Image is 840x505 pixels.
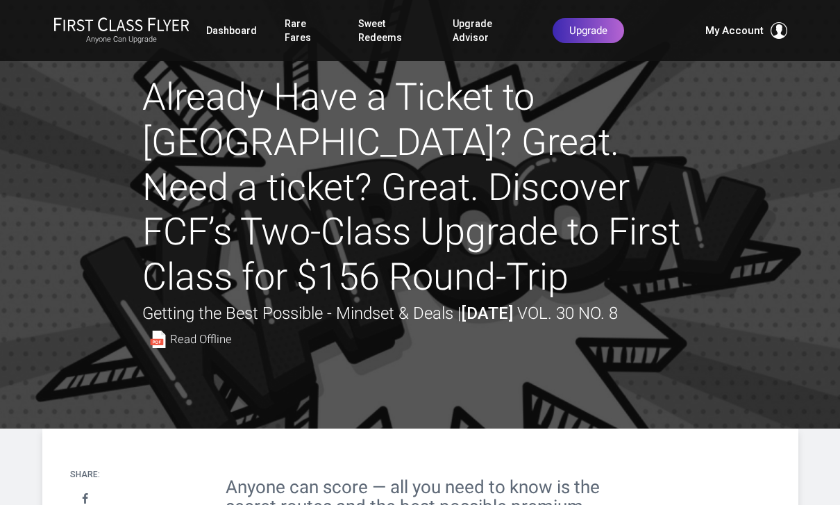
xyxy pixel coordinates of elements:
span: Vol. 30 No. 8 [517,304,618,323]
span: Read Offline [170,333,232,345]
button: My Account [705,22,787,39]
img: pdf-file.svg [149,331,167,348]
div: Getting the Best Possible - Mindset & Deals | [142,300,698,354]
h4: Share: [70,470,100,479]
span: My Account [705,22,764,39]
img: First Class Flyer [53,17,190,31]
a: Sweet Redeems [358,11,426,50]
a: Rare Fares [285,11,330,50]
a: Upgrade [553,18,624,43]
a: Dashboard [206,18,257,43]
strong: [DATE] [461,304,513,323]
a: Upgrade Advisor [453,11,524,50]
a: First Class FlyerAnyone Can Upgrade [53,17,190,44]
h1: Already Have a Ticket to [GEOGRAPHIC_DATA]? Great. Need a ticket? Great. Discover FCF’s Two-Class... [142,75,698,300]
a: Read Offline [149,331,232,348]
small: Anyone Can Upgrade [53,35,190,44]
